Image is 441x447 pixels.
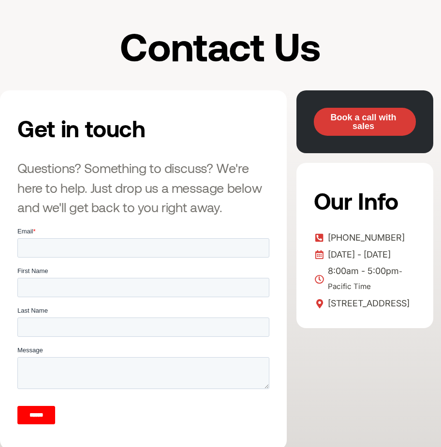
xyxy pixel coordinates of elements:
a: [PHONE_NUMBER] [314,231,416,245]
h1: Contact Us [66,26,375,66]
span: [DATE] - [DATE] [325,247,391,262]
span: [STREET_ADDRESS] [325,296,410,311]
h2: Our Info [314,180,413,221]
h3: Questions? Something to discuss? We're here to help. Just drop us a message below and we'll get b... [17,158,269,217]
span: [PHONE_NUMBER] [325,231,405,245]
h2: Get in touch [17,108,194,148]
span: Book a call with sales [323,113,404,130]
iframe: Form 0 [17,227,269,433]
span: 8:00am - 5:00pm [325,264,416,294]
a: Book a call with sales [314,108,416,136]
